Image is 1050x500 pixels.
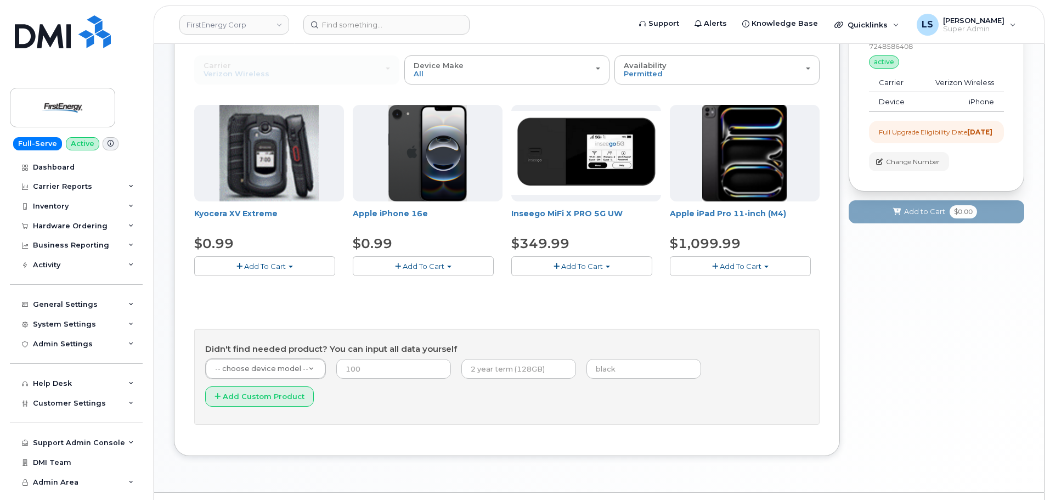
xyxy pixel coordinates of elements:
img: xvextreme.gif [219,105,319,201]
span: [PERSON_NAME] [943,16,1004,25]
a: Apple iPhone 16e [353,209,428,218]
span: $349.99 [511,235,569,251]
div: Quicklinks [827,14,907,36]
a: Apple iPad Pro 11-inch (M4) [670,209,786,218]
div: Inseego MiFi X PRO 5G UW [511,208,661,230]
button: Availability Permitted [614,55,820,84]
a: Inseego MiFi X PRO 5G UW [511,209,623,218]
button: Add To Cart [353,256,494,276]
span: Support [648,18,679,29]
div: Apple iPad Pro 11-inch (M4) [670,208,820,230]
img: Inseego.png [511,111,661,195]
a: Support [631,13,687,35]
td: iPhone [918,92,1004,112]
input: black [586,359,701,379]
span: $0.99 [353,235,392,251]
span: Permitted [624,69,663,78]
span: Add To Cart [244,262,286,271]
span: Add To Cart [720,262,761,271]
span: $1,099.99 [670,235,741,251]
button: Add To Cart [670,256,811,276]
input: 2 year term (128GB) [461,359,576,379]
h4: Didn't find needed product? You can input all data yourself [205,345,809,354]
a: Alerts [687,13,735,35]
span: Add to Cart [904,206,945,217]
input: 100 [336,359,451,379]
div: Full Upgrade Eligibility Date [879,127,992,137]
button: Add To Cart [194,256,335,276]
span: Super Admin [943,25,1004,33]
span: $0.99 [194,235,234,251]
a: FirstEnergy Corp [179,15,289,35]
span: Add To Cart [403,262,444,271]
td: Carrier [869,73,918,93]
span: $0.00 [950,205,977,218]
button: Change Number [869,152,949,171]
a: Knowledge Base [735,13,826,35]
input: Find something... [303,15,470,35]
div: Apple iPhone 16e [353,208,503,230]
img: iphone16e.png [388,105,467,201]
span: All [414,69,424,78]
a: Kyocera XV Extreme [194,209,278,218]
span: LS [922,18,933,31]
span: Add To Cart [561,262,603,271]
strong: [DATE] [967,128,992,136]
button: Add to Cart $0.00 [849,200,1024,223]
div: Kyocera XV Extreme [194,208,344,230]
div: Luke Schroeder [909,14,1024,36]
img: ipad_pro_11_m4.png [702,105,787,201]
span: Device Make [414,61,464,70]
iframe: Messenger Launcher [1002,452,1042,492]
div: 7248586408 [869,42,1004,51]
button: Device Make All [404,55,609,84]
td: Device [869,92,918,112]
button: Add To Cart [511,256,652,276]
button: Add Custom Product [205,386,314,407]
span: Alerts [704,18,727,29]
span: Change Number [886,157,940,167]
div: active [869,55,899,69]
span: Quicklinks [848,20,888,29]
span: Availability [624,61,667,70]
td: Verizon Wireless [918,73,1004,93]
span: -- choose device model -- [215,364,308,373]
a: -- choose device model -- [206,359,325,379]
span: Knowledge Base [752,18,818,29]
